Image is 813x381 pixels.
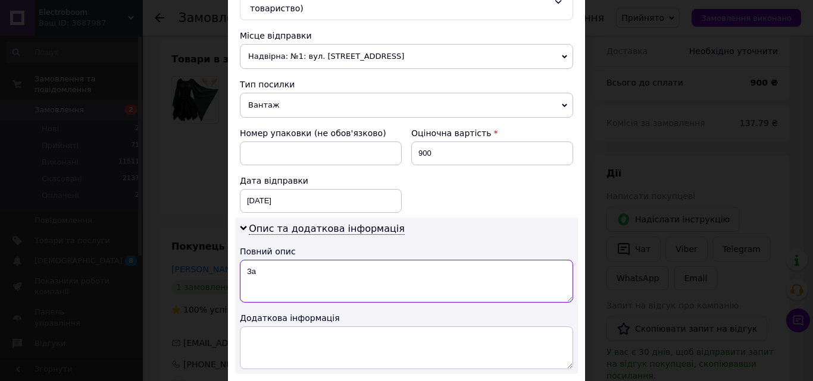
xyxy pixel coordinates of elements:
div: Дата відправки [240,175,402,187]
div: Оціночна вартість [411,127,573,139]
div: Номер упаковки (не обов'язково) [240,127,402,139]
span: Надвірна: №1: вул. [STREET_ADDRESS] [240,44,573,69]
span: Місце відправки [240,31,312,40]
span: Тип посилки [240,80,295,89]
div: Повний опис [240,245,573,257]
span: Вантаж [240,93,573,118]
span: Опис та додаткова інформація [249,223,405,235]
div: Додаткова інформація [240,312,573,324]
textarea: Замо [240,260,573,303]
